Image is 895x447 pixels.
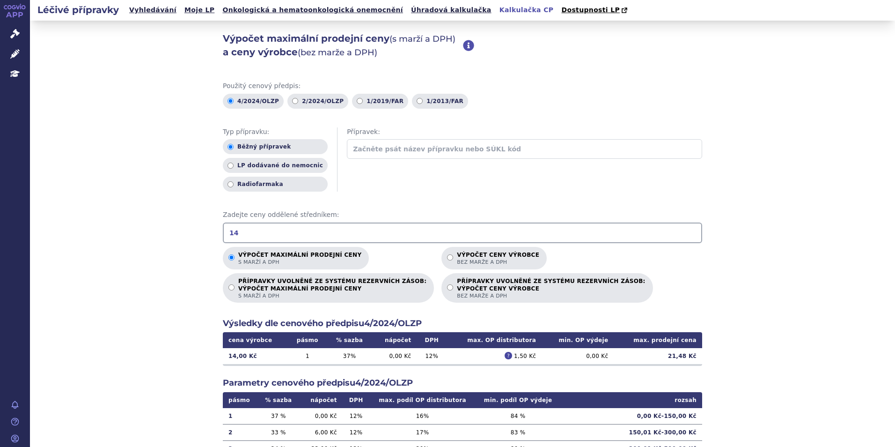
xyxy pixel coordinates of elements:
th: % sazba [327,332,372,348]
td: 37 % [327,348,372,364]
input: LP dodávané do nemocnic [227,163,234,169]
td: 2 [223,424,258,440]
input: PŘÍPRAVKY UVOLNĚNÉ ZE SYSTÉMU REZERVNÍCH ZÁSOB:VÝPOČET MAXIMÁLNÍ PRODEJNÍ CENYs marží a DPH [228,284,235,291]
a: Vyhledávání [126,4,179,16]
th: max. OP distributora [447,332,542,348]
p: PŘÍPRAVKY UVOLNĚNÉ ZE SYSTÉMU REZERVNÍCH ZÁSOB: [238,278,426,299]
h2: Léčivé přípravky [30,3,126,16]
p: PŘÍPRAVKY UVOLNĚNÉ ZE SYSTÉMU REZERVNÍCH ZÁSOB: [457,278,645,299]
strong: VÝPOČET MAXIMÁLNÍ PRODEJNÍ CENY [238,285,426,292]
th: nápočet [372,332,417,348]
th: max. prodejní cena [614,332,702,348]
th: DPH [343,392,370,408]
td: 0,00 Kč - 150,00 Kč [561,408,702,425]
th: nápočet [299,392,342,408]
input: 2/2024/OLZP [292,98,298,104]
th: rozsah [561,392,702,408]
span: bez marže a DPH [457,292,645,299]
input: Začněte psát název přípravku nebo SÚKL kód [347,139,702,159]
input: 1/2019/FAR [357,98,363,104]
label: LP dodávané do nemocnic [223,158,328,173]
p: Výpočet maximální prodejní ceny [238,252,361,266]
input: Běžný přípravek [227,144,234,150]
span: s marží a DPH [238,259,361,266]
span: Přípravek: [347,127,702,137]
span: Typ přípravku: [223,127,328,137]
span: (s marží a DPH) [389,34,455,44]
label: Radiofarmaka [223,177,328,192]
input: 1/2013/FAR [417,98,423,104]
th: min. podíl OP výdeje [476,392,561,408]
td: 150,01 Kč - 300,00 Kč [561,424,702,440]
input: Radiofarmaka [227,181,234,187]
input: PŘÍPRAVKY UVOLNĚNÉ ZE SYSTÉMU REZERVNÍCH ZÁSOB:VÝPOČET CENY VÝROBCEbez marže a DPH [447,284,453,291]
td: 37 % [258,408,299,425]
th: cena výrobce [223,332,288,348]
td: 21,48 Kč [614,348,702,364]
label: Běžný přípravek [223,139,328,154]
td: 1 [223,408,258,425]
th: min. OP výdeje [542,332,614,348]
td: 83 % [476,424,561,440]
p: Výpočet ceny výrobce [457,252,539,266]
a: Kalkulačka CP [497,4,557,16]
label: 1/2013/FAR [412,94,468,109]
td: 6,00 Kč [299,424,342,440]
span: bez marže a DPH [457,259,539,266]
span: ? [505,352,512,359]
td: 16 % [369,408,475,425]
span: Použitý cenový předpis: [223,82,702,91]
a: Onkologická a hematoonkologická onemocnění [220,4,406,16]
a: Moje LP [182,4,217,16]
td: 33 % [258,424,299,440]
a: Dostupnosti LP [558,4,632,17]
input: Výpočet ceny výrobcebez marže a DPH [447,254,453,261]
td: 0,00 Kč [372,348,417,364]
td: 14,00 Kč [223,348,288,364]
td: 1,50 Kč [447,348,542,364]
a: Úhradová kalkulačka [408,4,494,16]
input: Výpočet maximální prodejní cenys marží a DPH [228,254,235,261]
span: s marží a DPH [238,292,426,299]
span: Dostupnosti LP [561,6,620,14]
h2: Výpočet maximální prodejní ceny a ceny výrobce [223,32,463,59]
th: max. podíl OP distributora [369,392,475,408]
span: Zadejte ceny oddělené středníkem: [223,210,702,220]
h2: Výsledky dle cenového předpisu 4/2024/OLZP [223,318,702,329]
th: DPH [417,332,447,348]
label: 1/2019/FAR [352,94,408,109]
th: pásmo [223,392,258,408]
input: Zadejte ceny oddělené středníkem [223,223,702,243]
td: 0,00 Kč [299,408,342,425]
td: 1 [288,348,327,364]
td: 12 % [343,424,370,440]
td: 12 % [343,408,370,425]
label: 2/2024/OLZP [287,94,348,109]
td: 84 % [476,408,561,425]
strong: VÝPOČET CENY VÝROBCE [457,285,645,292]
label: 4/2024/OLZP [223,94,284,109]
td: 0,00 Kč [542,348,614,364]
span: (bez marže a DPH) [298,47,377,58]
td: 12 % [417,348,447,364]
th: % sazba [258,392,299,408]
td: 17 % [369,424,475,440]
th: pásmo [288,332,327,348]
h2: Parametry cenového předpisu 4/2024/OLZP [223,377,702,389]
input: 4/2024/OLZP [227,98,234,104]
